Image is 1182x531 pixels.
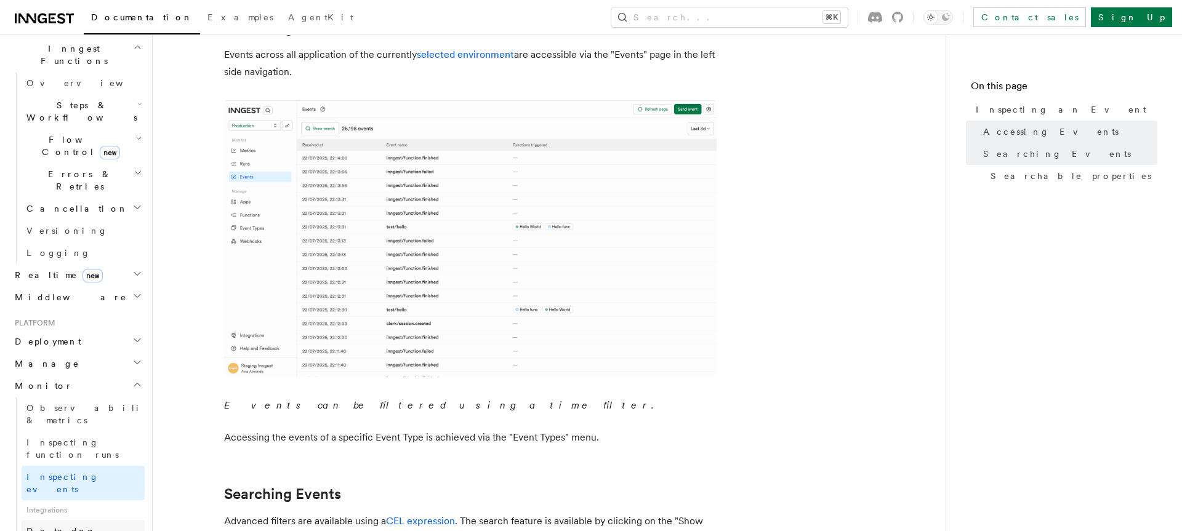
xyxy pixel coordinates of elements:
a: Versioning [22,220,145,242]
button: Monitor [10,375,145,397]
a: AgentKit [281,4,361,33]
a: Logging [22,242,145,264]
span: Cancellation [22,202,128,215]
button: Deployment [10,330,145,353]
img: The Events list features the last events received. [224,100,717,377]
button: Cancellation [22,198,145,220]
span: Flow Control [22,134,135,158]
a: Inspecting function runs [22,431,145,466]
span: Inspecting an Event [976,103,1146,116]
button: Errors & Retries [22,163,145,198]
a: Sign Up [1091,7,1172,27]
a: Accessing Events [978,121,1157,143]
button: Realtimenew [10,264,145,286]
a: Inspecting an Event [971,98,1157,121]
a: Observability & metrics [22,397,145,431]
span: Accessing Events [983,126,1119,138]
a: Inspecting events [22,466,145,500]
button: Manage [10,353,145,375]
span: new [82,269,103,282]
span: Logging [26,248,90,258]
a: Overview [22,72,145,94]
kbd: ⌘K [823,11,840,23]
span: Monitor [10,380,73,392]
a: Documentation [84,4,200,34]
a: Examples [200,4,281,33]
span: Versioning [26,226,108,236]
button: Flow Controlnew [22,129,145,163]
p: Accessing the events of a specific Event Type is achieved via the "Event Types" menu. [224,429,717,446]
span: Integrations [22,500,145,520]
a: CEL expression [386,515,455,527]
span: Steps & Workflows [22,99,137,124]
span: Inspecting events [26,472,99,494]
span: AgentKit [288,12,353,22]
button: Middleware [10,286,145,308]
span: Searchable properties [991,170,1151,182]
div: Inngest Functions [10,72,145,264]
button: Steps & Workflows [22,94,145,129]
span: Observability & metrics [26,403,153,425]
button: Toggle dark mode [923,10,953,25]
span: Middleware [10,291,127,303]
span: Realtime [10,269,103,281]
span: Examples [207,12,273,22]
span: Inngest Functions [10,42,133,67]
span: Errors & Retries [22,168,134,193]
a: Searching Events [224,485,341,503]
span: new [100,146,120,159]
span: Manage [10,357,79,370]
em: Events can be filtered using a time filter. [224,399,666,411]
a: Searching Events [978,143,1157,165]
span: Overview [26,78,153,88]
p: Events across all application of the currently are accessible via the "Events" page in the left s... [224,46,717,81]
a: selected environment [417,49,514,60]
span: Searching Events [983,148,1131,160]
span: Platform [10,318,55,328]
span: Inspecting function runs [26,437,119,460]
span: Deployment [10,335,81,348]
button: Inngest Functions [10,38,145,72]
span: Documentation [91,12,193,22]
button: Search...⌘K [611,7,848,27]
a: Searchable properties [986,165,1157,187]
h4: On this page [971,79,1157,98]
a: Contact sales [973,7,1086,27]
